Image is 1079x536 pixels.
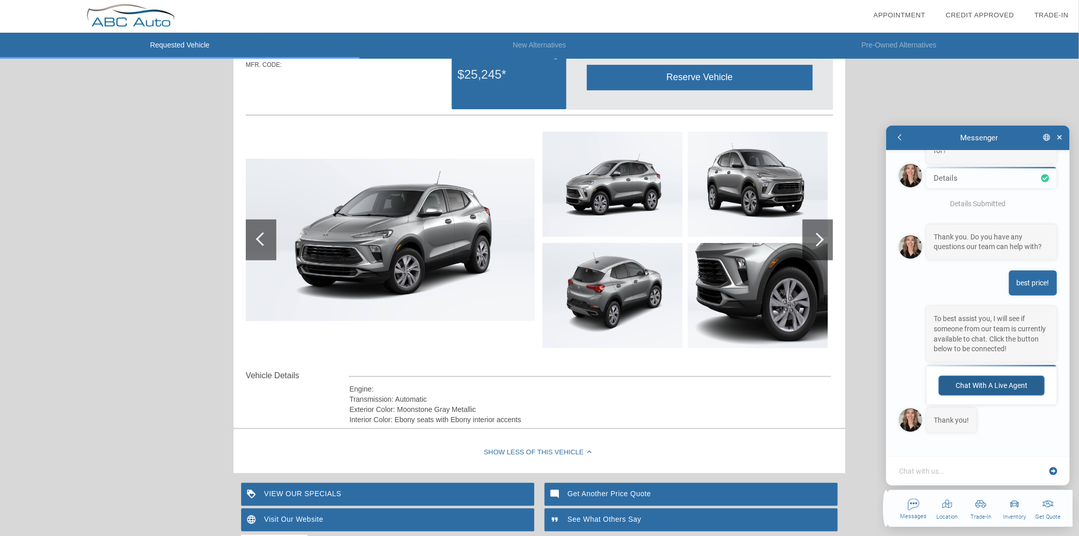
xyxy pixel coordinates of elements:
a: Visit Our Website [241,508,534,531]
li: New Alternatives [359,33,719,59]
div: Show Less of this Vehicle [234,432,845,473]
div: Transmission: Automatic [349,394,831,404]
img: ic_format_quote_white_24dp_2x.png [545,508,568,531]
img: 52e6d9de66b88525c729ed8a0cfc983b.jpg [246,159,535,322]
div: Quoted on [DATE] 4:52:15 PM [246,85,833,101]
img: 087433ba3e6bd0ad9fd42aca3c631a59.jpg [543,243,683,348]
div: $25,245* [457,61,560,88]
div: Reserve Vehicle [587,65,813,90]
li: Pre-Owned Alternatives [720,33,1079,59]
div: Interior Color: Ebony seats with Ebony interior accents [349,415,831,425]
div: Vehicle Details [246,370,349,382]
img: ic_language_white_24dp_2x.png [241,508,264,531]
img: 78aaf7b8b2541e1f22d796fbb320f50d.jpg [543,132,683,237]
img: 99a5a788f84afc7339cbf0860b894b47.jpg [688,243,828,348]
a: VIEW OUR SPECIALS [241,483,534,506]
img: 3fe1078cee0a321d82d029d6e097f2f4.jpg [688,132,828,237]
div: Engine: [349,384,831,394]
a: Appointment [874,11,926,19]
a: See What Others Say [545,508,838,531]
div: Exterior Color: Moonstone Gray Metallic [349,404,831,415]
iframe: Chat Assistance [877,116,1079,536]
a: Credit Approved [946,11,1014,19]
img: ic_loyalty_white_24dp_2x.png [241,483,264,506]
img: ic_mode_comment_white_24dp_2x.png [545,483,568,506]
a: Trade-In [1035,11,1069,19]
a: Get Another Price Quote [545,483,838,506]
